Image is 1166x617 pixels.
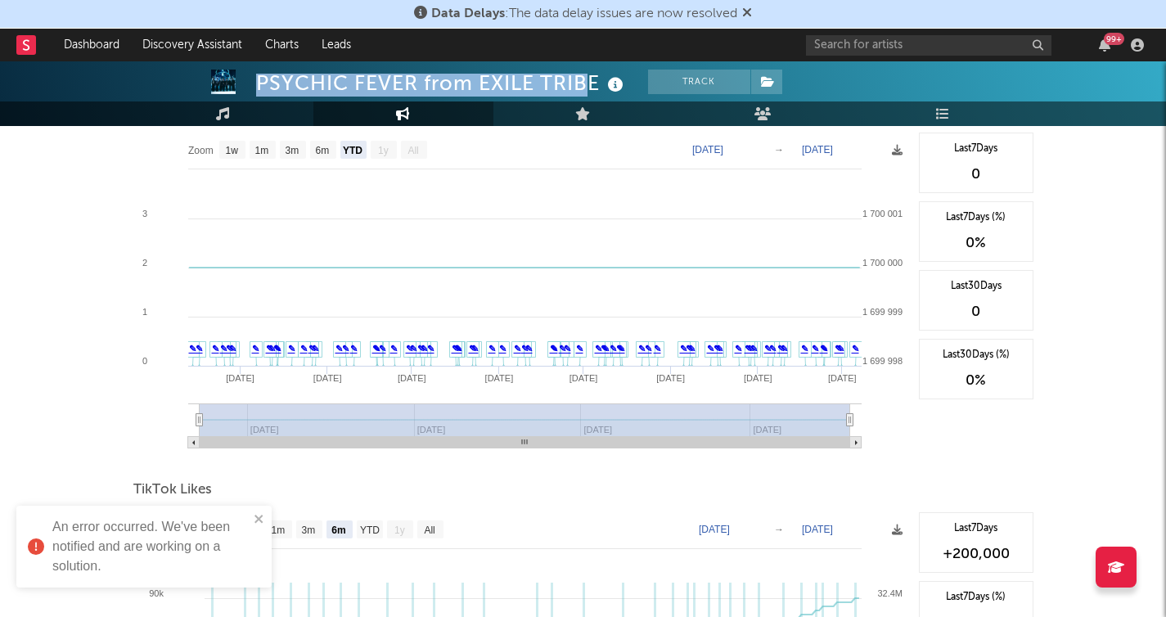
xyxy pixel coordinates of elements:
text: YTD [342,145,362,156]
a: ✎ [654,344,661,354]
text: [DATE] [398,373,426,383]
a: ✎ [390,344,398,354]
text: 1y [394,525,405,536]
button: close [254,512,265,528]
button: 99+ [1099,38,1110,52]
text: 1m [254,145,268,156]
div: Last 7 Days [928,521,1024,536]
a: ✎ [226,344,233,354]
text: 6m [331,525,345,536]
a: ✎ [379,344,386,354]
a: ✎ [680,344,687,354]
text: 1w [225,145,238,156]
div: Last 30 Days [928,279,1024,294]
a: ✎ [769,344,777,354]
a: ✎ [417,344,425,354]
a: ✎ [601,344,608,354]
a: ✎ [616,344,624,354]
a: ✎ [220,344,227,354]
a: ✎ [469,344,476,354]
a: ✎ [288,344,295,354]
div: Last 30 Days (%) [928,348,1024,363]
div: An error occurred. We've been notified and are working on a solution. [52,517,249,576]
text: [DATE] [226,373,254,383]
a: ✎ [777,344,785,354]
div: Last 7 Days (%) [928,590,1024,605]
a: ✎ [645,344,652,354]
a: ✎ [335,344,343,354]
span: : The data delay issues are now resolved [431,7,737,20]
a: ✎ [745,344,752,354]
text: 2 [142,258,146,268]
a: ✎ [852,344,859,354]
a: ✎ [342,344,349,354]
text: 1 699 999 [862,307,903,317]
text: 6m [315,145,329,156]
a: ✎ [406,344,413,354]
text: All [424,525,434,536]
a: ✎ [559,344,566,354]
div: +200,000 [928,544,1024,564]
a: ✎ [735,344,742,354]
text: [DATE] [699,524,730,535]
a: ✎ [812,344,819,354]
a: ✎ [266,344,273,354]
a: ✎ [610,344,617,354]
text: 1 700 001 [862,209,903,218]
div: PSYCHIC FEVER from EXILE TRIBE [256,70,628,97]
text: 3m [301,525,315,536]
button: Track [648,70,750,94]
a: ✎ [714,344,721,354]
a: ✎ [638,344,646,354]
text: → [774,524,784,535]
text: 0 [142,356,146,366]
a: ✎ [564,344,571,354]
text: → [774,144,784,155]
span: TikTok Likes [133,480,212,500]
a: ✎ [595,344,602,354]
text: 3 [142,209,146,218]
text: [DATE] [828,373,857,383]
a: ✎ [707,344,714,354]
a: ✎ [452,344,459,354]
a: Dashboard [52,29,131,61]
div: 0 [928,302,1024,322]
a: ✎ [764,344,772,354]
a: Charts [254,29,310,61]
a: ✎ [273,344,281,354]
a: ✎ [350,344,358,354]
a: ✎ [196,344,203,354]
a: ✎ [300,344,308,354]
div: Last 7 Days (%) [928,210,1024,225]
a: ✎ [521,344,529,354]
text: [DATE] [743,373,772,383]
a: Leads [310,29,362,61]
a: ✎ [212,344,219,354]
span: Data Delays [431,7,505,20]
a: ✎ [525,344,533,354]
div: Last 7 Days [928,142,1024,156]
a: Discovery Assistant [131,29,254,61]
text: 3m [285,145,299,156]
text: [DATE] [313,373,341,383]
text: Zoom [188,145,214,156]
text: [DATE] [802,144,833,155]
div: 99 + [1104,33,1124,45]
text: 1 700 000 [862,258,903,268]
text: [DATE] [484,373,513,383]
span: Dismiss [742,7,752,20]
a: ✎ [820,344,827,354]
a: ✎ [427,344,434,354]
a: ✎ [308,344,316,354]
text: [DATE] [692,144,723,155]
a: ✎ [686,344,693,354]
a: ✎ [514,344,521,354]
text: YTD [359,525,379,536]
input: Search for artists [806,35,1051,56]
div: 0 % [928,233,1024,253]
a: ✎ [550,344,557,354]
text: 1 699 998 [862,356,903,366]
text: All [407,145,418,156]
text: 1m [271,525,285,536]
a: ✎ [252,344,259,354]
